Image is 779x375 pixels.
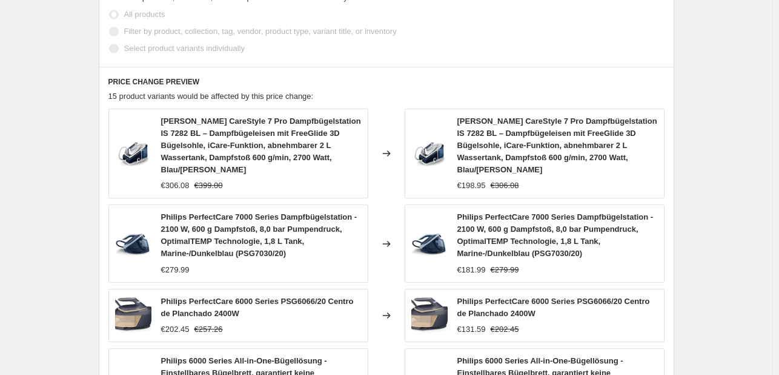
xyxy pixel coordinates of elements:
div: €306.08 [161,180,190,192]
span: 15 product variants would be affected by this price change: [108,92,314,101]
span: Philips PerfectCare 6000 Series PSG6066/20 Centro de Planchado 2400W [457,297,650,318]
strike: €257.26 [194,323,223,336]
span: Philips PerfectCare 6000 Series PSG6066/20 Centro de Planchado 2400W [161,297,354,318]
span: Filter by product, collection, tag, vendor, product type, variant title, or inventory [124,27,397,36]
div: €198.95 [457,180,486,192]
img: 71jVxBbPTZL_80x.jpg [411,226,448,262]
strike: €279.99 [491,264,519,276]
img: 51q_RJ_NtwL_80x.jpg [411,297,448,334]
span: Select product variants individually [124,44,245,53]
span: [PERSON_NAME] CareStyle 7 Pro Dampfbügelstation IS 7282 BL – Dampfbügeleisen mit FreeGlide 3D Büg... [457,117,657,174]
div: €131.59 [457,323,486,336]
div: €279.99 [161,264,190,276]
span: All products [124,10,165,19]
span: Philips PerfectCare 7000 Series Dampfbügelstation - 2100 W, 600 g Dampfstoß, 8,0 bar Pumpendruck,... [161,212,357,258]
div: €202.45 [161,323,190,336]
h6: PRICE CHANGE PREVIEW [108,77,665,87]
span: Philips PerfectCare 7000 Series Dampfbügelstation - 2100 W, 600 g Dampfstoß, 8,0 bar Pumpendruck,... [457,212,654,258]
strike: €399.00 [194,180,223,192]
img: 51q_RJ_NtwL_80x.jpg [115,297,151,334]
span: [PERSON_NAME] CareStyle 7 Pro Dampfbügelstation IS 7282 BL – Dampfbügeleisen mit FreeGlide 3D Büg... [161,117,361,174]
img: 71KRflCHwPL_80x.jpg [411,135,448,172]
strike: €202.45 [491,323,519,336]
div: €181.99 [457,264,486,276]
strike: €306.08 [491,180,519,192]
img: 71KRflCHwPL_80x.jpg [115,135,151,172]
img: 71jVxBbPTZL_80x.jpg [115,226,151,262]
